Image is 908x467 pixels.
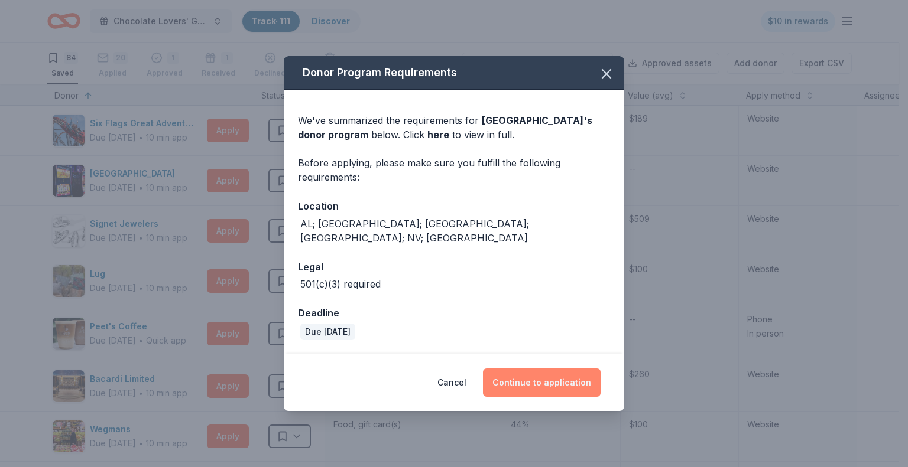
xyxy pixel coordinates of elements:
div: Location [298,198,610,214]
div: Legal [298,259,610,275]
div: 501(c)(3) required [300,277,381,291]
div: AL; [GEOGRAPHIC_DATA]; [GEOGRAPHIC_DATA]; [GEOGRAPHIC_DATA]; NV; [GEOGRAPHIC_DATA] [300,217,610,245]
div: Due [DATE] [300,324,355,340]
div: Before applying, please make sure you fulfill the following requirements: [298,156,610,184]
div: We've summarized the requirements for below. Click to view in full. [298,113,610,142]
button: Continue to application [483,368,601,397]
div: Donor Program Requirements [284,56,624,90]
a: here [427,128,449,142]
div: Deadline [298,305,610,321]
button: Cancel [437,368,466,397]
